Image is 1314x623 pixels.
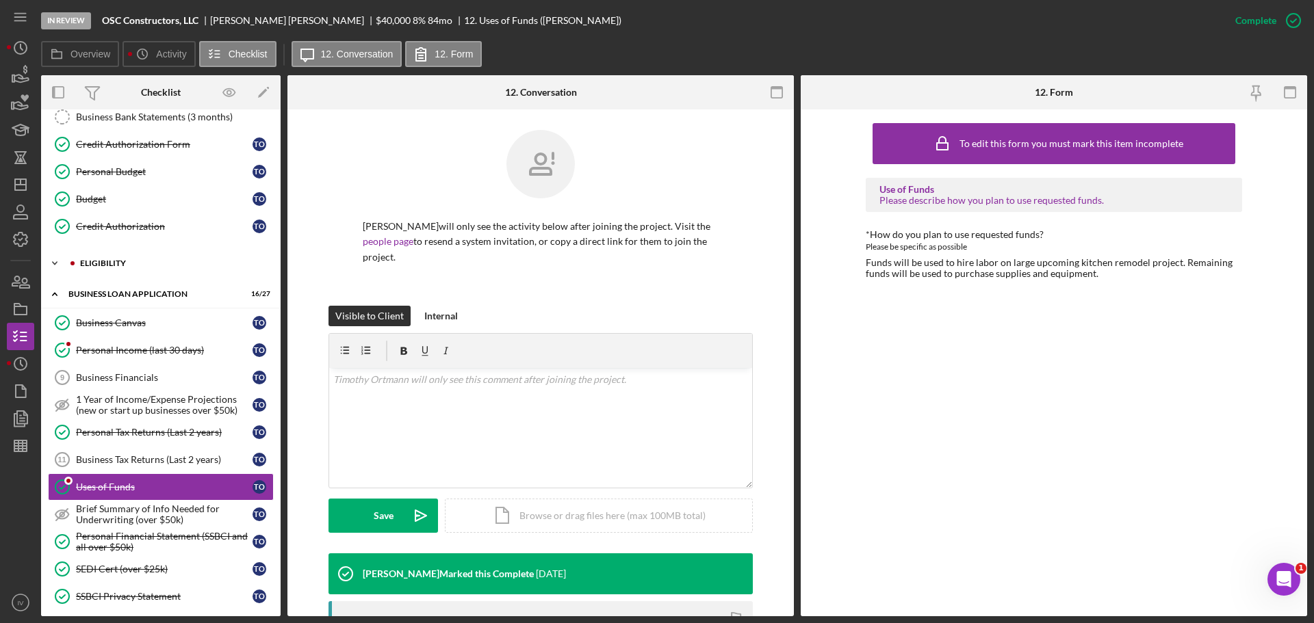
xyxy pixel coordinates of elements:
div: Use of Funds [879,184,1228,195]
div: Business Bank Statements (3 months) [76,111,273,122]
div: 16 / 27 [246,290,270,298]
div: Internal [424,306,458,326]
a: Personal BudgetTO [48,158,274,185]
div: ELIGIBILITY [80,259,263,267]
button: Visible to Client [328,306,411,326]
a: 11Business Tax Returns (Last 2 years)TO [48,446,274,473]
div: T O [253,192,266,206]
iframe: Intercom live chat [1267,563,1300,596]
span: 1 [1296,563,1306,574]
a: SSBCI Privacy StatementTO [48,583,274,610]
time: 2025-09-24 20:44 [536,568,566,579]
div: 8 % [413,15,426,26]
div: Business Tax Returns (Last 2 years) [76,454,253,465]
div: Please describe how you plan to use requested funds. [879,195,1228,206]
label: Overview [70,49,110,59]
div: T O [253,165,266,178]
label: Checklist [229,49,268,59]
div: *How do you plan to use requested funds? [866,229,1242,240]
div: SEDI Cert (over $25k) [76,564,253,574]
div: T O [253,453,266,466]
a: Personal Income (last 30 days)TO [48,336,274,364]
div: Budget [76,194,253,204]
b: OSC Constructors, LLC [102,15,198,26]
button: Checklist [199,41,276,67]
label: Activity [156,49,186,59]
button: Activity [123,41,195,67]
div: T O [253,507,266,521]
div: [PERSON_NAME] [PERSON_NAME] [210,15,376,26]
p: [PERSON_NAME] will only see the activity below after joining the project. Visit the to resend a s... [363,219,719,265]
button: Save [328,499,438,533]
tspan: 9 [60,373,64,382]
div: Visible to Client [335,306,404,326]
button: IV [7,589,34,616]
div: Personal Budget [76,166,253,177]
tspan: 11 [57,455,66,464]
div: Personal Tax Returns (Last 2 years) [76,427,253,438]
a: people page [363,235,413,247]
div: Save [374,499,394,533]
div: Uses of Funds [76,481,253,492]
a: Business Bank Statements (3 months) [48,103,274,131]
div: BUSINESS LOAN APPLICATION [68,290,236,298]
div: T O [253,316,266,330]
label: 12. Form [435,49,473,59]
label: 12. Conversation [321,49,394,59]
div: T O [253,562,266,576]
a: BudgetTO [48,185,274,213]
a: Personal Tax Returns (Last 2 years)TO [48,419,274,446]
a: 1 Year of Income/Expense Projections (new or start up businesses over $50k)TO [48,391,274,419]
a: 9Business FinancialsTO [48,364,274,391]
div: In Review [41,12,91,29]
a: Credit Authorization FormTO [48,131,274,158]
a: Uses of FundsTO [48,473,274,501]
div: [PERSON_NAME] Marked this Complete [363,568,534,579]
div: Funds will be used to hire labor on large upcoming kitchen remodel project. Remaining funds will ... [866,257,1242,279]
div: Credit Authorization Form [76,139,253,150]
div: T O [253,220,266,233]
a: SEDI Cert (over $25k)TO [48,555,274,583]
a: Credit AuthorizationTO [48,213,274,240]
div: To edit this form you must mark this item incomplete [959,138,1183,149]
a: Personal Financial Statement (SSBCI and all over $50k)TO [48,528,274,555]
text: IV [17,599,24,607]
a: Brief Summary of Info Needed for Underwriting (over $50k)TO [48,501,274,528]
div: Business Financials [76,372,253,383]
div: T O [253,343,266,357]
div: Complete [1235,7,1276,34]
button: Complete [1222,7,1307,34]
div: Please be specific as possible [866,240,1242,254]
button: 12. Form [405,41,482,67]
div: 12. Conversation [505,87,577,98]
div: Credit Authorization [76,221,253,232]
div: T O [253,425,266,439]
div: Personal Income (last 30 days) [76,345,253,356]
div: 1 Year of Income/Expense Projections (new or start up businesses over $50k) [76,394,253,416]
div: T O [253,535,266,548]
div: T O [253,589,266,603]
span: $40,000 [376,14,411,26]
a: Business CanvasTO [48,309,274,336]
button: Internal [417,306,465,326]
button: Overview [41,41,119,67]
div: 84 mo [428,15,452,26]
div: T O [253,480,266,494]
div: Business Canvas [76,317,253,328]
div: 12. Form [1035,87,1073,98]
div: Checklist [141,87,181,98]
button: 12. Conversation [292,41,402,67]
div: SSBCI Privacy Statement [76,591,253,602]
div: T O [253,137,266,151]
div: T O [253,398,266,412]
div: Brief Summary of Info Needed for Underwriting (over $50k) [76,503,253,525]
div: Personal Financial Statement (SSBCI and all over $50k) [76,531,253,553]
div: T O [253,371,266,384]
div: 12. Uses of Funds ([PERSON_NAME]) [464,15,621,26]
